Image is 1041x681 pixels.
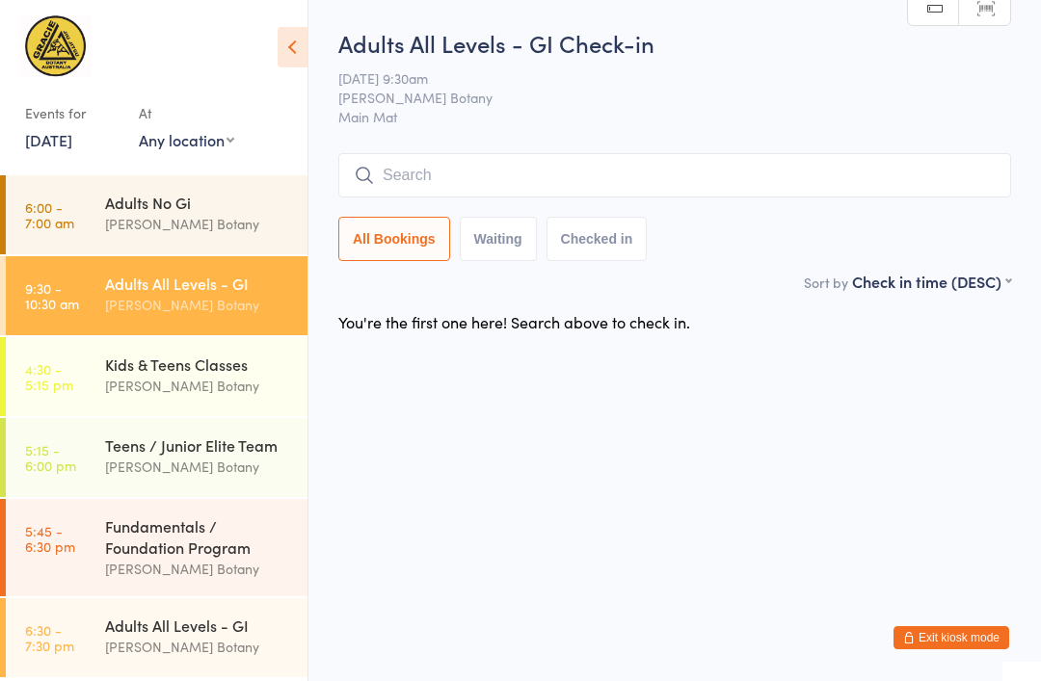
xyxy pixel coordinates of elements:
div: You're the first one here! Search above to check in. [338,311,690,332]
div: Any location [139,129,234,150]
a: 5:45 -6:30 pmFundamentals / Foundation Program[PERSON_NAME] Botany [6,499,307,596]
div: Teens / Junior Elite Team [105,434,291,456]
button: Checked in [547,217,648,261]
time: 6:30 - 7:30 pm [25,622,74,653]
div: [PERSON_NAME] Botany [105,636,291,658]
time: 4:30 - 5:15 pm [25,361,73,392]
h2: Adults All Levels - GI Check-in [338,27,1011,59]
span: [PERSON_NAME] Botany [338,88,981,107]
time: 5:45 - 6:30 pm [25,523,75,554]
a: 6:30 -7:30 pmAdults All Levels - GI[PERSON_NAME] Botany [6,598,307,677]
div: Adults No Gi [105,192,291,213]
time: 6:00 - 7:00 am [25,199,74,230]
button: Exit kiosk mode [894,626,1009,649]
div: [PERSON_NAME] Botany [105,375,291,397]
time: 9:30 - 10:30 am [25,280,79,311]
div: Adults All Levels - GI [105,615,291,636]
div: Fundamentals / Foundation Program [105,515,291,558]
img: Gracie Botany [19,14,92,78]
a: 6:00 -7:00 amAdults No Gi[PERSON_NAME] Botany [6,175,307,254]
a: 5:15 -6:00 pmTeens / Junior Elite Team[PERSON_NAME] Botany [6,418,307,497]
div: Kids & Teens Classes [105,354,291,375]
time: 5:15 - 6:00 pm [25,442,76,473]
a: [DATE] [25,129,72,150]
div: Check in time (DESC) [852,271,1011,292]
div: [PERSON_NAME] Botany [105,294,291,316]
div: [PERSON_NAME] Botany [105,456,291,478]
div: [PERSON_NAME] Botany [105,558,291,580]
a: 9:30 -10:30 amAdults All Levels - GI[PERSON_NAME] Botany [6,256,307,335]
span: [DATE] 9:30am [338,68,981,88]
span: Main Mat [338,107,1011,126]
button: All Bookings [338,217,450,261]
div: At [139,97,234,129]
div: Events for [25,97,120,129]
button: Waiting [460,217,537,261]
input: Search [338,153,1011,197]
div: Adults All Levels - GI [105,273,291,294]
label: Sort by [804,273,848,292]
a: 4:30 -5:15 pmKids & Teens Classes[PERSON_NAME] Botany [6,337,307,416]
div: [PERSON_NAME] Botany [105,213,291,235]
